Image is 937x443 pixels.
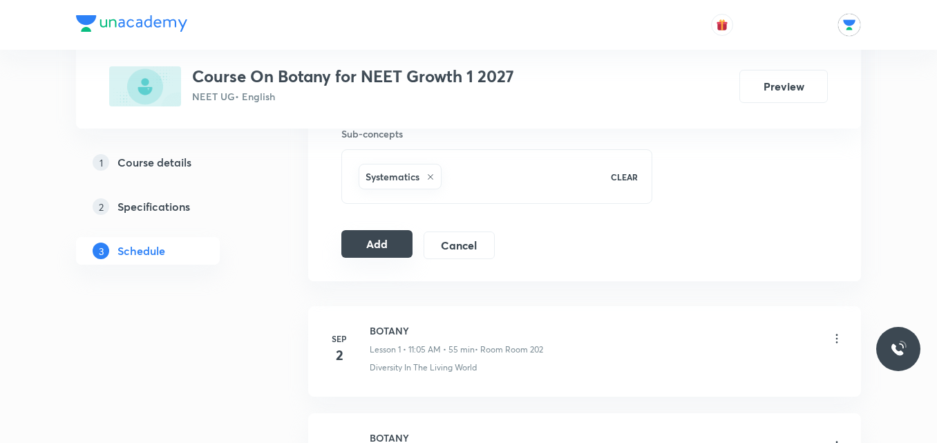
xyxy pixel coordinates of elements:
button: avatar [711,14,733,36]
p: CLEAR [611,171,638,183]
button: Add [341,230,413,258]
a: 2Specifications [76,193,264,220]
h6: BOTANY [370,323,543,338]
h6: Sub-concepts [341,126,652,141]
button: Cancel [424,232,495,259]
h5: Course details [117,154,191,171]
img: ttu [890,341,907,357]
p: 3 [93,243,109,259]
img: Company Logo [76,15,187,32]
img: Rajan Naman [837,13,861,37]
a: Company Logo [76,15,187,35]
p: 1 [93,154,109,171]
h3: Course On Botany for NEET Growth 1 2027 [192,66,514,86]
h5: Specifications [117,198,190,215]
p: Lesson 1 • 11:05 AM • 55 min [370,343,475,356]
h6: Systematics [366,169,419,184]
button: Preview [739,70,828,103]
h5: Schedule [117,243,165,259]
img: avatar [716,19,728,31]
p: • Room Room 202 [475,343,543,356]
h6: Sep [325,332,353,345]
img: 7613EFBC-9845-46D2-9D55-2F7F6E26AD69_plus.png [109,66,181,106]
p: Diversity In The Living World [370,361,477,374]
h4: 2 [325,345,353,366]
a: 1Course details [76,149,264,176]
p: NEET UG • English [192,89,514,104]
p: 2 [93,198,109,215]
